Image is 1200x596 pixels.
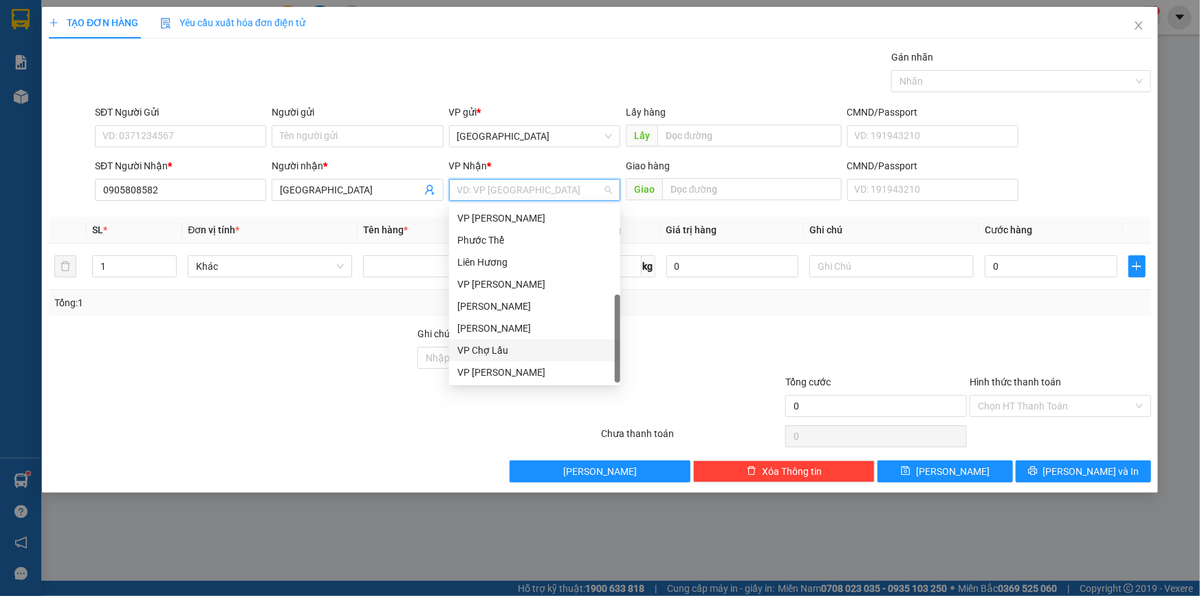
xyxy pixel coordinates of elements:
span: Tên hàng [363,224,408,235]
span: Lấy [626,125,657,147]
div: CMND/Passport [847,105,1018,120]
label: Hình thức thanh toán [970,376,1061,387]
span: Giao hàng [626,160,670,171]
button: printer[PERSON_NAME] và In [1016,460,1151,482]
span: kg [642,255,655,277]
button: plus [1128,255,1146,277]
span: phone [79,50,90,61]
div: Chưa thanh toán [600,426,785,450]
div: Phước Thể [457,233,612,248]
span: Khác [196,256,344,277]
input: Dọc đường [657,125,842,147]
span: delete [747,466,756,477]
input: Dọc đường [662,178,842,200]
div: Liên Hương [457,255,612,270]
span: TẠO ĐƠN HÀNG [49,17,138,28]
span: printer [1028,466,1038,477]
span: user-add [424,184,435,195]
span: Tổng cước [785,376,831,387]
div: VP gửi [449,105,620,120]
span: [PERSON_NAME] [916,464,990,479]
input: VD: Bàn, Ghế [363,255,527,277]
label: Gán nhãn [891,52,933,63]
img: icon [160,18,171,29]
button: Close [1120,7,1158,45]
div: Người nhận [272,158,443,173]
span: plus [49,18,58,28]
div: VP Phan Rí [449,207,620,229]
div: VP [PERSON_NAME] [457,277,612,292]
div: SĐT Người Nhận [95,158,266,173]
input: Ghi chú đơn hàng [417,347,599,369]
span: Yêu cầu xuất hóa đơn điện tử [160,17,305,28]
div: VP Chợ Lầu [449,339,620,361]
div: Phước Thể [449,229,620,251]
span: VP Nhận [449,160,488,171]
button: delete [54,255,76,277]
button: [PERSON_NAME] [510,460,691,482]
div: Tổng: 1 [54,295,463,310]
span: plus [1129,261,1145,272]
span: close [1133,20,1144,31]
img: logo.jpg [6,6,75,75]
input: Ghi Chú [809,255,974,277]
label: Ghi chú đơn hàng [417,328,493,339]
span: Giao [626,178,662,200]
span: [PERSON_NAME] và In [1043,464,1139,479]
span: Xóa Thông tin [762,464,822,479]
div: CMND/Passport [847,158,1018,173]
div: VP [PERSON_NAME] [457,365,612,380]
div: [PERSON_NAME] [457,321,612,336]
span: Cước hàng [985,224,1032,235]
div: VP Chí Công [449,361,620,383]
div: VP Chợ Lầu [457,343,612,358]
div: [PERSON_NAME] [457,299,612,314]
div: Người gửi [272,105,443,120]
button: save[PERSON_NAME] [877,460,1013,482]
li: 02523854854 [6,47,262,65]
div: SĐT Người Gửi [95,105,266,120]
div: VP Phan Thiết [449,273,620,295]
input: 0 [666,255,799,277]
span: save [901,466,910,477]
div: Lương Sơn [449,295,620,317]
span: Sài Gòn [457,126,612,147]
th: Ghi chú [804,217,979,244]
div: Liên Hương [449,251,620,273]
b: GỬI : [GEOGRAPHIC_DATA] [6,86,239,109]
div: SARA [449,317,620,339]
span: [PERSON_NAME] [563,464,637,479]
span: SL [92,224,103,235]
button: deleteXóa Thông tin [693,460,875,482]
span: Lấy hàng [626,107,666,118]
li: 01 [PERSON_NAME] [6,30,262,47]
span: environment [79,33,90,44]
b: [PERSON_NAME] [79,9,195,26]
span: Giá trị hàng [666,224,717,235]
span: Đơn vị tính [188,224,239,235]
div: VP [PERSON_NAME] [457,211,612,226]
